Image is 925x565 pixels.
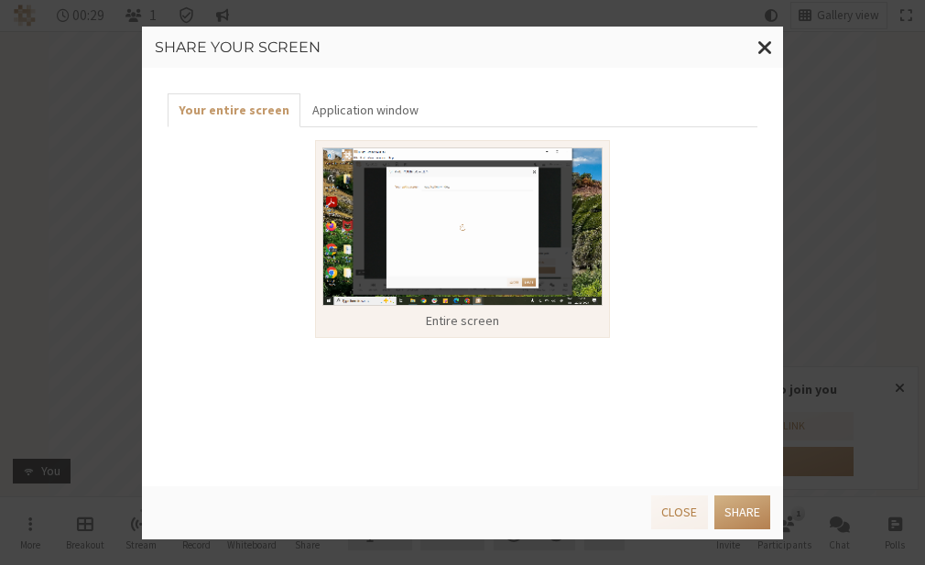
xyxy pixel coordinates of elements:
[651,495,707,529] button: Close
[322,311,603,331] div: Entire screen
[714,495,770,529] button: Share
[322,147,603,306] img: bmK7hkvCNt2xQ3AMaU0DTD45TpxjBY9mRkTV0or74meCmVVetox3ZCSFbVIio3kEUipRBkQXO3bZu5fN3E1VeaXlmNdBw8wKJ...
[168,93,300,127] button: Your entire screen
[155,39,770,56] h3: Share your screen
[747,27,783,69] button: Close modal
[300,93,429,127] button: Application window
